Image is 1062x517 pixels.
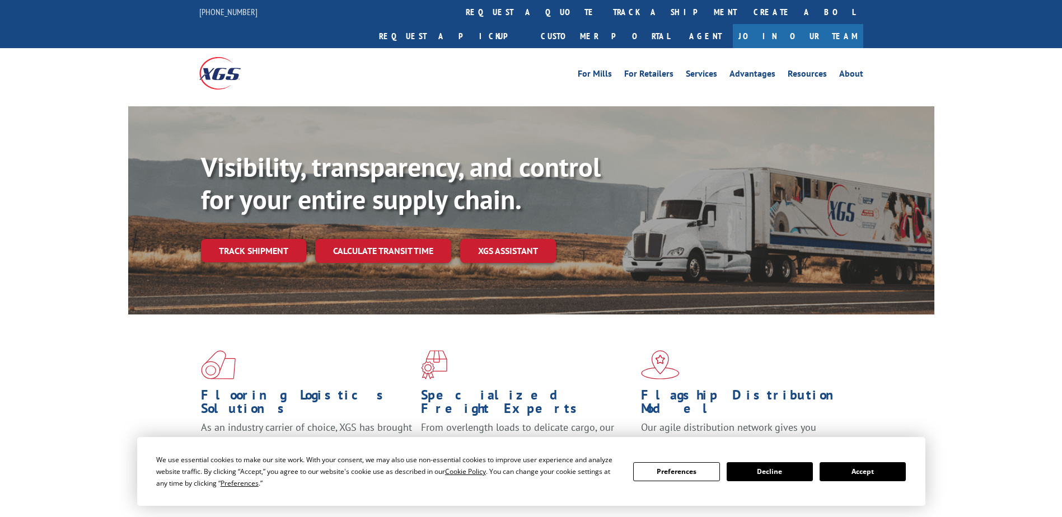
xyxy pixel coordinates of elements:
h1: Flooring Logistics Solutions [201,388,413,421]
a: About [839,69,863,82]
p: From overlength loads to delicate cargo, our experienced staff knows the best way to move your fr... [421,421,633,471]
div: Cookie Consent Prompt [137,437,925,506]
span: Preferences [221,478,259,488]
h1: Specialized Freight Experts [421,388,633,421]
a: Agent [678,24,733,48]
b: Visibility, transparency, and control for your entire supply chain. [201,149,601,217]
a: XGS ASSISTANT [460,239,556,263]
a: Advantages [729,69,775,82]
img: xgs-icon-focused-on-flooring-red [421,350,447,379]
img: xgs-icon-flagship-distribution-model-red [641,350,680,379]
a: Customer Portal [532,24,678,48]
a: Services [686,69,717,82]
a: Resources [788,69,827,82]
div: We use essential cookies to make our site work. With your consent, we may also use non-essential ... [156,454,620,489]
button: Decline [727,462,813,481]
span: Cookie Policy [445,467,486,476]
button: Accept [820,462,906,481]
span: Our agile distribution network gives you nationwide inventory management on demand. [641,421,847,447]
h1: Flagship Distribution Model [641,388,853,421]
a: For Retailers [624,69,673,82]
a: Join Our Team [733,24,863,48]
img: xgs-icon-total-supply-chain-intelligence-red [201,350,236,379]
a: Calculate transit time [315,239,451,263]
a: Track shipment [201,239,306,262]
a: For Mills [578,69,612,82]
button: Preferences [633,462,719,481]
span: As an industry carrier of choice, XGS has brought innovation and dedication to flooring logistics... [201,421,412,460]
a: [PHONE_NUMBER] [199,6,258,17]
a: Request a pickup [371,24,532,48]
